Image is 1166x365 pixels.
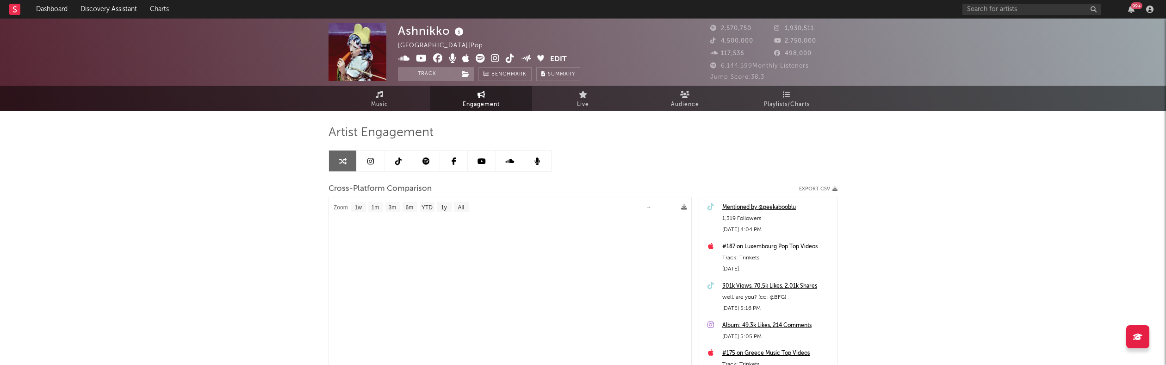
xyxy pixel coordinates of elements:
span: Cross-Platform Comparison [329,183,432,195]
span: 6,144,599 Monthly Listeners [710,63,809,69]
div: [DATE] 5:05 PM [722,331,832,342]
button: Edit [550,54,567,65]
text: 1w [355,204,362,211]
span: Engagement [463,99,500,110]
a: 301k Views, 70.5k Likes, 2.01k Shares [722,281,832,292]
div: [DATE] 4:04 PM [722,224,832,235]
a: Live [532,86,634,111]
span: Playlists/Charts [764,99,810,110]
text: 6m [406,204,414,211]
a: Music [329,86,430,111]
div: 1,319 Followers [722,213,832,224]
div: well, are you? (cc: @BFG) [722,292,832,303]
div: 99 + [1131,2,1142,9]
text: 1y [441,204,447,211]
div: [DATE] 5:16 PM [722,303,832,314]
text: YTD [422,204,433,211]
a: #175 on Greece Music Top Videos [722,348,832,359]
div: Track: Trinkets [722,252,832,264]
div: Ashnikko [398,23,466,38]
input: Search for artists [962,4,1101,15]
span: 117,536 [710,50,744,57]
span: Live [577,99,589,110]
a: Album: 49.3k Likes, 214 Comments [722,320,832,331]
a: Playlists/Charts [736,86,837,111]
span: 2,750,000 [774,38,816,44]
div: [GEOGRAPHIC_DATA] | Pop [398,40,494,51]
text: Zoom [334,204,348,211]
a: #187 on Luxembourg Pop Top Videos [722,241,832,252]
span: 498,000 [774,50,812,57]
text: 3m [389,204,397,211]
button: Track [398,67,456,81]
span: 1,930,511 [774,25,814,31]
button: Summary [536,67,580,81]
span: Summary [548,72,575,77]
span: 2,570,750 [710,25,751,31]
a: Engagement [430,86,532,111]
button: Export CSV [799,186,837,192]
a: Benchmark [478,67,532,81]
text: All [458,204,464,211]
span: Benchmark [491,69,527,80]
span: Audience [671,99,699,110]
span: Jump Score: 38.3 [710,74,764,80]
span: Music [371,99,388,110]
button: 99+ [1128,6,1135,13]
span: Artist Engagement [329,127,434,138]
a: Audience [634,86,736,111]
text: → [646,204,651,210]
a: Mentioned by @peekabooblu [722,202,832,213]
div: [DATE] [722,264,832,275]
text: 1m [372,204,379,211]
span: 4,500,000 [710,38,753,44]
